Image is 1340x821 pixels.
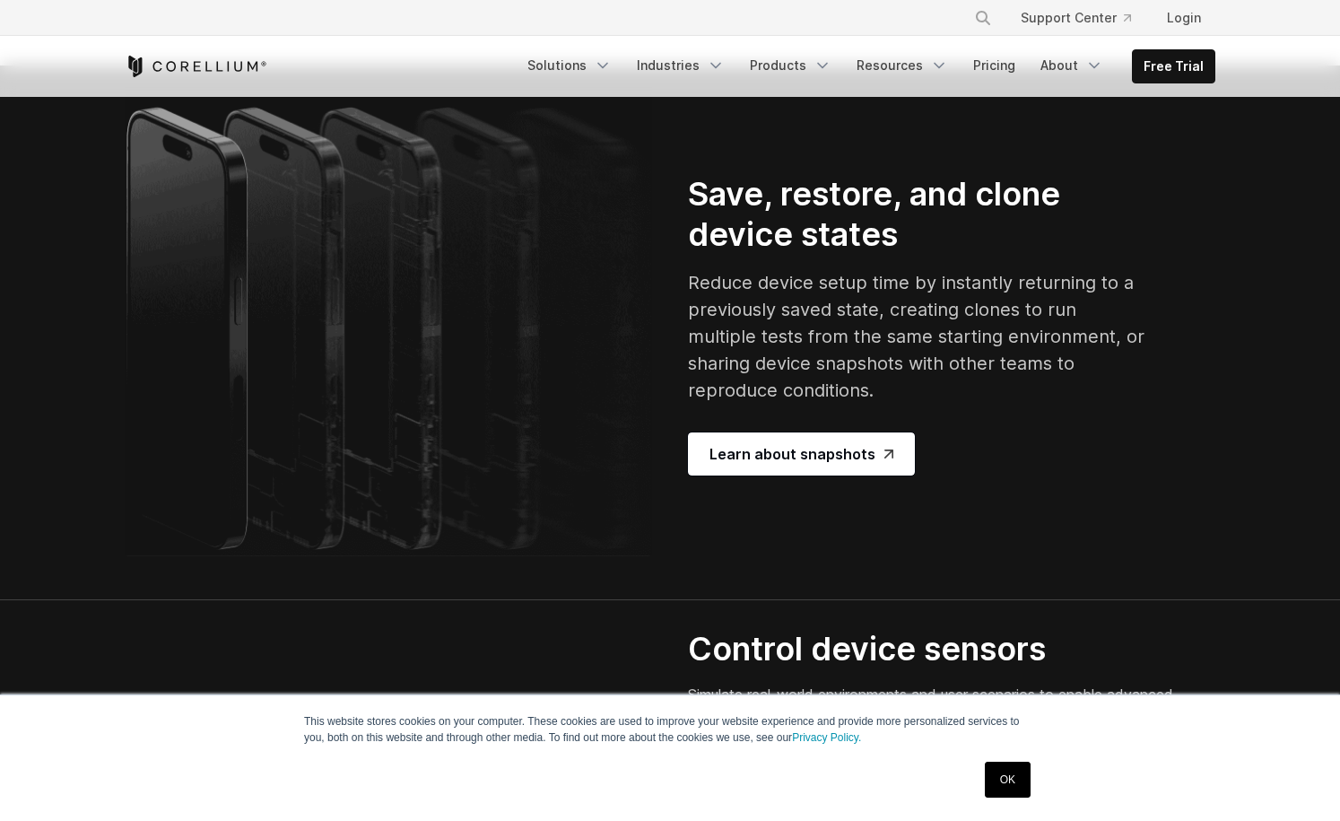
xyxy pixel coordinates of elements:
span: Learn about snapshots [709,443,893,465]
a: Industries [626,49,735,82]
p: This website stores cookies on your computer. These cookies are used to improve your website expe... [304,713,1036,746]
div: Navigation Menu [517,49,1215,83]
a: Free Trial [1133,50,1214,83]
a: Login [1153,2,1215,34]
div: Navigation Menu [953,2,1215,34]
a: About [1030,49,1114,82]
a: Privacy Policy. [792,731,861,744]
a: Pricing [962,49,1026,82]
a: Corellium Home [125,56,267,77]
a: Learn about snapshots [688,432,915,476]
h2: Save, restore, and clone device states [688,174,1147,255]
a: Solutions [517,49,622,82]
a: OK [985,762,1031,798]
p: Simulate real-world environments and user scenarios to enable advanced vulnerability research and... [688,684,1190,748]
button: Search [967,2,999,34]
a: Products [739,49,842,82]
img: A lineup of five iPhone models becoming more gradient [125,94,652,556]
p: Reduce device setup time by instantly returning to a previously saved state, creating clones to r... [688,269,1147,404]
a: Resources [846,49,959,82]
h2: Control device sensors [688,629,1190,669]
a: Support Center [1006,2,1145,34]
